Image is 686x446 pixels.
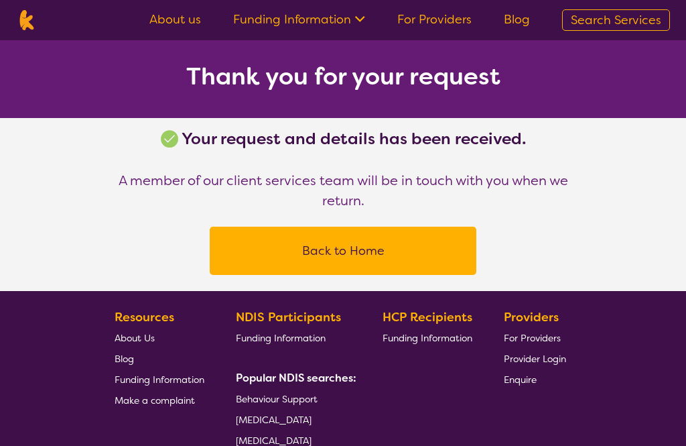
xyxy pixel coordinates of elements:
a: Make a complaint [115,390,204,410]
span: Make a complaint [115,394,195,406]
span: [MEDICAL_DATA] [236,414,312,426]
a: Provider Login [504,348,566,369]
a: About us [149,11,201,27]
a: Blog [504,11,530,27]
b: Popular NDIS searches: [236,371,356,385]
a: Funding Information [383,327,472,348]
a: [MEDICAL_DATA] [236,409,351,430]
span: Provider Login [504,353,566,365]
span: About Us [115,332,155,344]
span: For Providers [504,332,561,344]
a: Enquire [504,369,566,390]
a: Funding Information [236,327,351,348]
b: Resources [115,309,174,325]
div: Your request and details has been received. [161,129,526,149]
a: Behaviour Support [236,388,351,409]
a: Funding Information [115,369,204,390]
a: Funding Information [233,11,365,27]
img: tick icon [161,130,178,148]
a: For Providers [504,327,566,348]
span: Enquire [504,374,537,386]
span: Funding Information [383,332,472,344]
a: Back to Home [210,227,476,275]
img: Karista logo [16,10,37,30]
p: A member of our client services team will be in touch with you when we return. [102,170,584,211]
b: Providers [504,309,559,325]
a: Search Services [562,9,670,31]
a: For Providers [397,11,472,27]
span: Funding Information [115,374,204,386]
a: Blog [115,348,204,369]
span: Blog [115,353,134,365]
h2: Thank you for your request [102,64,584,89]
span: Search Services [571,12,661,28]
a: About Us [115,327,204,348]
span: Funding Information [236,332,326,344]
b: HCP Recipients [383,309,472,325]
button: Back to Home [226,231,460,271]
span: Behaviour Support [236,393,318,405]
b: NDIS Participants [236,309,341,325]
